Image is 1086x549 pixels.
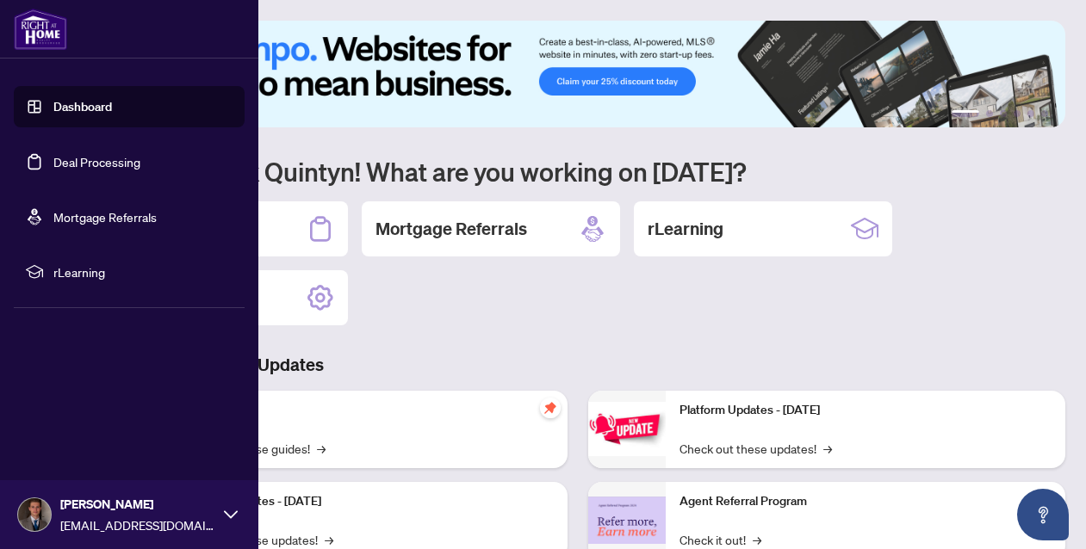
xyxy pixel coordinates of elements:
[753,530,761,549] span: →
[53,154,140,170] a: Deal Processing
[648,217,723,241] h2: rLearning
[680,439,832,458] a: Check out these updates!→
[1014,110,1021,117] button: 4
[60,495,215,514] span: [PERSON_NAME]
[90,21,1065,127] img: Slide 0
[18,498,51,531] img: Profile Icon
[680,530,761,549] a: Check it out!→
[1000,110,1007,117] button: 3
[952,110,979,117] button: 1
[588,497,666,544] img: Agent Referral Program
[325,530,333,549] span: →
[317,439,326,458] span: →
[53,209,157,225] a: Mortgage Referrals
[680,492,1052,511] p: Agent Referral Program
[53,99,112,114] a: Dashboard
[181,401,554,420] p: Self-Help
[53,262,233,281] span: rLearning
[1017,489,1069,540] button: Open asap
[823,439,832,458] span: →
[90,155,1065,188] h1: Welcome back Quintyn! What are you working on [DATE]?
[1041,110,1048,117] button: 6
[1027,110,1034,117] button: 5
[986,110,993,117] button: 2
[680,401,1052,420] p: Platform Updates - [DATE]
[375,217,527,241] h2: Mortgage Referrals
[181,492,554,511] p: Platform Updates - [DATE]
[14,9,67,50] img: logo
[540,398,561,418] span: pushpin
[588,402,666,456] img: Platform Updates - June 23, 2025
[90,353,1065,377] h3: Brokerage & Industry Updates
[60,515,215,534] span: [EMAIL_ADDRESS][DOMAIN_NAME]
